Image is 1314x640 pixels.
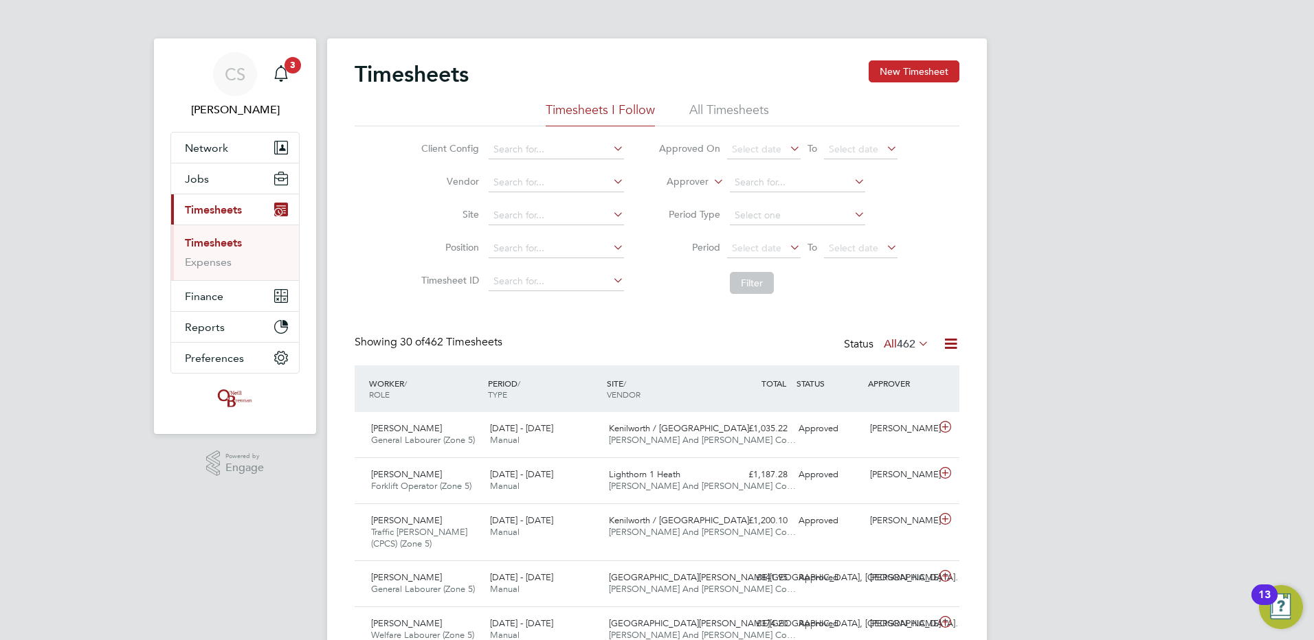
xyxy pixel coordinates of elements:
span: Network [185,141,228,155]
label: Position [417,241,479,253]
li: All Timesheets [689,102,769,126]
span: TOTAL [761,378,786,389]
span: [DATE] - [DATE] [490,514,553,526]
span: Engage [225,462,264,474]
input: Search for... [489,206,624,225]
span: Select date [732,143,781,155]
button: Preferences [171,343,299,373]
label: Client Config [417,142,479,155]
span: TYPE [488,389,507,400]
div: £1,187.28 [722,464,793,486]
nav: Main navigation [154,38,316,434]
label: Timesheet ID [417,274,479,286]
div: Timesheets [171,225,299,280]
div: Approved [793,464,865,486]
div: WORKER [366,371,485,407]
label: Approved On [658,142,720,155]
div: Approved [793,510,865,532]
input: Search for... [489,239,624,258]
span: [PERSON_NAME] [371,617,442,629]
span: Manual [490,526,520,538]
input: Search for... [489,140,624,159]
span: / [623,378,626,389]
span: Select date [829,143,878,155]
div: STATUS [793,371,865,396]
span: [PERSON_NAME] [371,514,442,526]
span: 30 of [400,335,425,349]
span: [DATE] - [DATE] [490,468,553,480]
span: [GEOGRAPHIC_DATA][PERSON_NAME][GEOGRAPHIC_DATA], [GEOGRAPHIC_DATA]… [609,571,964,583]
span: [PERSON_NAME] [371,468,442,480]
button: Jobs [171,163,299,194]
div: APPROVER [865,371,936,396]
span: Lighthorn 1 Heath [609,468,680,480]
span: CS [225,65,245,83]
span: [PERSON_NAME] And [PERSON_NAME] Co… [609,434,796,446]
span: General Labourer (Zone 5) [371,583,475,595]
div: [PERSON_NAME] [865,567,936,589]
div: Approved [793,567,865,589]
a: Expenses [185,255,232,268]
span: General Labourer (Zone 5) [371,434,475,446]
span: Chloe Saffill [170,102,300,118]
div: [PERSON_NAME] [865,464,936,486]
span: To [803,139,821,157]
button: Finance [171,281,299,311]
div: [PERSON_NAME] [865,613,936,635]
button: Timesheets [171,194,299,225]
span: ROLE [369,389,390,400]
input: Search for... [730,173,865,192]
div: SITE [603,371,722,407]
span: [PERSON_NAME] [371,422,442,434]
div: Showing [355,335,505,350]
span: [GEOGRAPHIC_DATA][PERSON_NAME][GEOGRAPHIC_DATA], [GEOGRAPHIC_DATA]… [609,617,964,629]
label: All [884,337,929,351]
span: / [517,378,520,389]
li: Timesheets I Follow [546,102,655,126]
a: 3 [267,52,295,96]
span: [PERSON_NAME] And [PERSON_NAME] Co… [609,526,796,538]
span: VENDOR [607,389,641,400]
a: CS[PERSON_NAME] [170,52,300,118]
span: Preferences [185,352,244,365]
div: Status [844,335,932,354]
span: Finance [185,290,223,303]
span: / [404,378,407,389]
span: To [803,238,821,256]
div: PERIOD [485,371,603,407]
span: Manual [490,480,520,492]
div: £841.95 [722,567,793,589]
div: £1,200.10 [722,510,793,532]
div: Approved [793,418,865,440]
span: Manual [490,434,520,446]
span: Timesheets [185,203,242,216]
span: [DATE] - [DATE] [490,617,553,629]
span: Kenilworth / [GEOGRAPHIC_DATA]… [609,514,758,526]
span: Manual [490,583,520,595]
span: Jobs [185,172,209,185]
span: Select date [829,242,878,254]
a: Go to home page [170,387,300,409]
label: Vendor [417,175,479,187]
span: 3 [285,57,301,73]
label: Period [658,241,720,253]
span: Kenilworth / [GEOGRAPHIC_DATA]… [609,422,758,434]
span: [DATE] - [DATE] [490,571,553,583]
input: Search for... [489,272,624,291]
span: [PERSON_NAME] [371,571,442,583]
input: Search for... [489,173,624,192]
img: oneillandbrennan-logo-retina.png [215,387,255,409]
span: Select date [732,242,781,254]
button: New Timesheet [869,60,959,82]
button: Reports [171,312,299,342]
a: Timesheets [185,236,242,249]
div: 13 [1258,595,1271,613]
div: [PERSON_NAME] [865,418,936,440]
div: £1,035.22 [722,418,793,440]
button: Network [171,133,299,163]
a: Powered byEngage [206,450,265,477]
span: [PERSON_NAME] And [PERSON_NAME] Co… [609,480,796,492]
span: 462 Timesheets [400,335,502,349]
div: [PERSON_NAME] [865,510,936,532]
span: 462 [897,337,915,351]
